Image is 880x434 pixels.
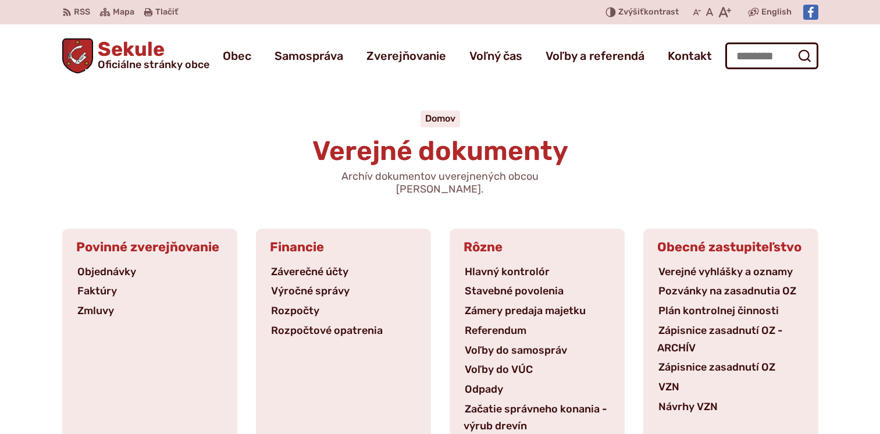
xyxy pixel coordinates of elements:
[657,324,783,354] a: Zápisnice zasadnutí OZ - ARCHÍV
[464,324,528,337] a: Referendum
[74,5,90,19] span: RSS
[223,40,251,72] a: Obec
[464,383,504,396] a: Odpady
[93,40,209,70] span: Sekule
[618,7,644,17] span: Zvýšiť
[761,5,792,19] span: English
[62,229,237,264] h3: Povinné zverejňovanie
[98,59,209,70] span: Oficiálne stránky obce
[759,5,794,19] a: English
[425,113,455,124] a: Domov
[275,40,343,72] a: Samospráva
[464,344,568,357] a: Voľby do samospráv
[657,400,719,413] a: Návrhy VZN
[76,265,137,278] a: Objednávky
[256,229,431,264] h3: Financie
[270,304,320,317] a: Rozpočty
[76,304,115,317] a: Zmluvy
[618,8,679,17] span: kontrast
[155,8,178,17] span: Tlačiť
[464,363,534,376] a: Voľby do VÚC
[464,284,565,297] a: Stavebné povolenia
[76,284,118,297] a: Faktúry
[657,304,780,317] a: Plán kontrolnej činnosti
[464,304,587,317] a: Zámery predaja majetku
[464,403,607,433] a: Začatie správneho konania - výrub drevín
[270,265,350,278] a: Záverečné účty
[643,229,818,264] h3: Obecné zastupiteľstvo
[657,265,794,278] a: Verejné vyhlášky a oznamy
[803,5,818,20] img: Prejsť na Facebook stránku
[657,361,776,373] a: Zápisnice zasadnutí OZ
[450,229,625,264] h3: Rôzne
[464,265,551,278] a: Hlavný kontrolór
[270,284,351,297] a: Výročné správy
[668,40,712,72] a: Kontakt
[270,324,384,337] a: Rozpočtové opatrenia
[62,38,210,73] a: Logo Sekule, prejsť na domovskú stránku.
[366,40,446,72] a: Zverejňovanie
[657,380,681,393] a: VZN
[657,284,797,297] a: Pozvánky na zasadnutia OZ
[301,170,580,195] p: Archív dokumentov uverejnených obcou [PERSON_NAME].
[546,40,644,72] a: Voľby a referendá
[62,38,94,73] img: Prejsť na domovskú stránku
[113,5,134,19] span: Mapa
[469,40,522,72] a: Voľný čas
[312,135,568,167] span: Verejné dokumenty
